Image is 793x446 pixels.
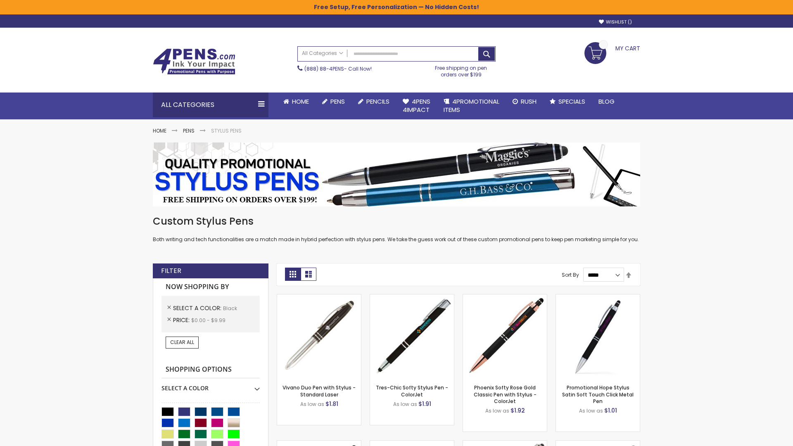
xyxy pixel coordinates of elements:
[599,19,632,25] a: Wishlist
[153,127,166,134] a: Home
[173,316,191,324] span: Price
[277,294,361,301] a: Vivano Duo Pen with Stylus - Standard Laser-Black
[463,294,547,301] a: Phoenix Softy Rose Gold Classic Pen with Stylus - ColorJet-Black
[153,215,640,243] div: Both writing and tech functionalities are a match made in hybrid perfection with stylus pens. We ...
[223,305,237,312] span: Black
[604,406,617,415] span: $1.01
[153,142,640,206] img: Stylus Pens
[485,407,509,414] span: As low as
[418,400,431,408] span: $1.91
[558,97,585,106] span: Specials
[283,384,356,398] a: Vivano Duo Pen with Stylus - Standard Laser
[170,339,194,346] span: Clear All
[437,93,506,119] a: 4PROMOTIONALITEMS
[330,97,345,106] span: Pens
[277,294,361,378] img: Vivano Duo Pen with Stylus - Standard Laser-Black
[292,97,309,106] span: Home
[370,294,454,301] a: Tres-Chic Softy Stylus Pen - ColorJet-Black
[161,361,260,379] strong: Shopping Options
[300,401,324,408] span: As low as
[277,93,316,111] a: Home
[161,266,181,275] strong: Filter
[161,278,260,296] strong: Now Shopping by
[183,127,195,134] a: Pens
[285,268,301,281] strong: Grid
[161,378,260,392] div: Select A Color
[521,97,537,106] span: Rush
[556,294,640,301] a: Promotional Hope Stylus Satin Soft Touch Click Metal Pen-Black
[592,93,621,111] a: Blog
[510,406,525,415] span: $1.92
[304,65,344,72] a: (888) 88-4PENS
[211,127,242,134] strong: Stylus Pens
[366,97,389,106] span: Pencils
[191,317,226,324] span: $0.00 - $9.99
[598,97,615,106] span: Blog
[444,97,499,114] span: 4PROMOTIONAL ITEMS
[376,384,448,398] a: Tres-Chic Softy Stylus Pen - ColorJet
[543,93,592,111] a: Specials
[302,50,343,57] span: All Categories
[556,294,640,378] img: Promotional Hope Stylus Satin Soft Touch Click Metal Pen-Black
[463,294,547,378] img: Phoenix Softy Rose Gold Classic Pen with Stylus - ColorJet-Black
[153,48,235,75] img: 4Pens Custom Pens and Promotional Products
[166,337,199,348] a: Clear All
[316,93,351,111] a: Pens
[325,400,338,408] span: $1.81
[579,407,603,414] span: As low as
[153,215,640,228] h1: Custom Stylus Pens
[403,97,430,114] span: 4Pens 4impact
[153,93,268,117] div: All Categories
[562,384,634,404] a: Promotional Hope Stylus Satin Soft Touch Click Metal Pen
[427,62,496,78] div: Free shipping on pen orders over $199
[396,93,437,119] a: 4Pens4impact
[304,65,372,72] span: - Call Now!
[351,93,396,111] a: Pencils
[474,384,537,404] a: Phoenix Softy Rose Gold Classic Pen with Stylus - ColorJet
[393,401,417,408] span: As low as
[506,93,543,111] a: Rush
[173,304,223,312] span: Select A Color
[370,294,454,378] img: Tres-Chic Softy Stylus Pen - ColorJet-Black
[298,47,347,60] a: All Categories
[562,271,579,278] label: Sort By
